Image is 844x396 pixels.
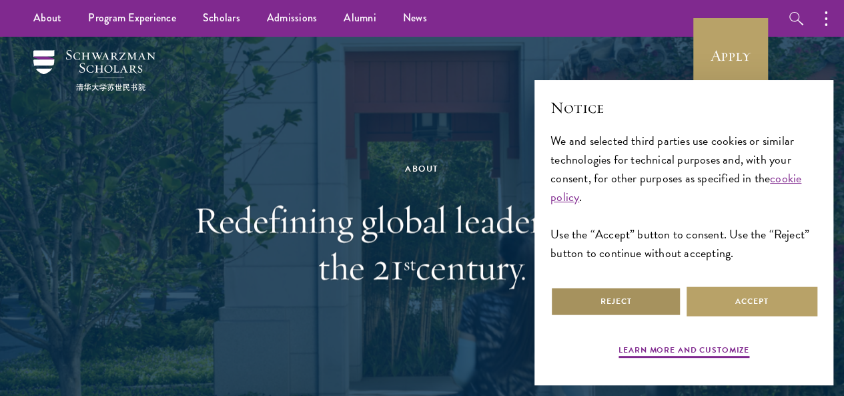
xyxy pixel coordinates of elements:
[550,286,681,317] button: Reject
[192,162,653,176] div: About
[618,344,749,360] button: Learn more and customize
[404,252,416,275] sup: st
[33,50,155,91] img: Schwarzman Scholars
[550,96,817,119] h2: Notice
[192,196,653,290] h1: Redefining global leadership for the 21 century.
[687,286,817,317] button: Accept
[550,132,817,263] div: We and selected third parties use cookies or similar technologies for technical purposes and, wit...
[550,169,801,206] a: cookie policy
[693,18,768,93] a: Apply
